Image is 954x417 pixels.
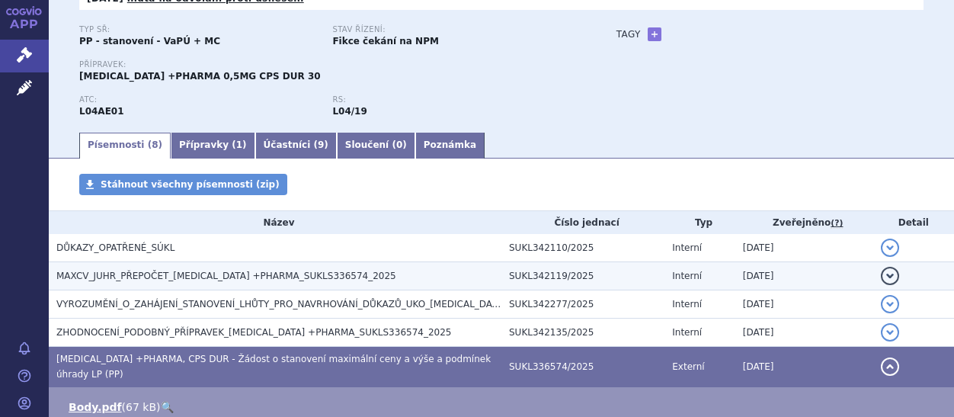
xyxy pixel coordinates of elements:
span: Interní [672,299,702,310]
span: 8 [152,140,158,150]
span: 0 [396,140,402,150]
span: ZHODNOCENÍ_PODOBNÝ_PŘÍPRAVEK_FINGOLIMOD +PHARMA_SUKLS336574_2025 [56,327,451,338]
span: [MEDICAL_DATA] +PHARMA 0,5MG CPS DUR 30 [79,71,321,82]
span: 9 [318,140,324,150]
a: Písemnosti (8) [79,133,171,159]
td: [DATE] [735,319,873,347]
span: DŮKAZY_OPATŘENÉ_SÚKL [56,242,174,253]
strong: fingolimod [332,106,367,117]
th: Číslo jednací [501,211,664,234]
button: detail [881,358,899,376]
span: Interní [672,271,702,281]
td: SUKL342119/2025 [501,262,664,290]
a: 🔍 [161,401,174,413]
span: 67 kB [126,401,156,413]
a: Body.pdf [69,401,122,413]
a: Účastníci (9) [255,133,337,159]
td: [DATE] [735,262,873,290]
td: [DATE] [735,347,873,387]
th: Detail [873,211,954,234]
strong: PP - stanovení - VaPÚ + MC [79,36,220,47]
td: [DATE] [735,290,873,319]
span: VYROZUMĚNÍ_O_ZAHÁJENÍ_STANOVENÍ_LHŮTY_PRO_NAVRHOVÁNÍ_DŮKAZŮ_UKO_FINGOLIMOD plusPHARMA_SUKLS336574_20 [56,299,652,310]
p: Stav řízení: [332,25,570,34]
a: Poznámka [415,133,485,159]
strong: FINGOLIMOD [79,106,124,117]
button: detail [881,295,899,313]
th: Název [49,211,501,234]
h3: Tagy [616,25,641,43]
p: ATC: [79,95,317,104]
span: Interní [672,242,702,253]
a: Přípravky (1) [171,133,255,159]
span: Interní [672,327,702,338]
button: detail [881,323,899,342]
strong: Fikce čekání na NPM [332,36,438,47]
td: SUKL342135/2025 [501,319,664,347]
span: Stáhnout všechny písemnosti (zip) [101,179,280,190]
span: Externí [672,361,704,372]
a: Sloučení (0) [337,133,415,159]
span: 1 [236,140,242,150]
td: [DATE] [735,234,873,262]
td: SUKL342277/2025 [501,290,664,319]
button: detail [881,267,899,285]
p: RS: [332,95,570,104]
td: SUKL336574/2025 [501,347,664,387]
a: + [648,27,661,41]
span: FINGOLIMOD +PHARMA, CPS DUR - Žádost o stanovení maximální ceny a výše a podmínek úhrady LP (PP) [56,354,491,380]
td: SUKL342110/2025 [501,234,664,262]
button: detail [881,239,899,257]
a: Stáhnout všechny písemnosti (zip) [79,174,287,195]
p: Typ SŘ: [79,25,317,34]
li: ( ) [69,399,939,415]
th: Zveřejněno [735,211,873,234]
th: Typ [664,211,735,234]
span: MAXCV_JUHR_PŘEPOČET_FINGOLIMOD +PHARMA_SUKLS336574_2025 [56,271,396,281]
abbr: (?) [831,218,843,229]
p: Přípravek: [79,60,586,69]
